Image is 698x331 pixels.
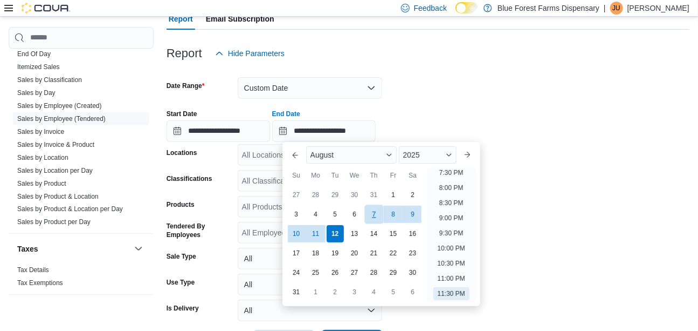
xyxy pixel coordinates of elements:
div: day-19 [327,245,344,262]
div: Button. Open the year selector. 2025 is currently selected. [399,146,457,164]
span: Sales by Invoice & Product [17,140,94,149]
div: day-31 [288,283,305,301]
div: day-11 [307,225,324,242]
div: day-12 [327,225,344,242]
span: Sales by Day [17,89,56,97]
li: 7:30 PM [435,166,468,179]
a: Sales by Day [17,89,56,97]
input: Dark Mode [455,2,478,13]
div: Su [288,167,305,184]
div: Sa [404,167,421,184]
label: Is Delivery [167,304,199,313]
button: All [238,274,382,295]
label: Tendered By Employees [167,222,233,239]
li: 10:30 PM [433,257,469,270]
div: day-7 [364,205,383,224]
span: August [310,151,334,159]
button: Previous Month [287,146,304,164]
div: day-15 [385,225,402,242]
a: Sales by Invoice [17,128,64,136]
button: Hide Parameters [211,43,289,64]
li: 8:00 PM [435,181,468,194]
a: Sales by Classification [17,76,82,84]
a: End Of Day [17,50,51,58]
li: 11:00 PM [433,272,469,285]
a: Sales by Product & Location [17,193,99,200]
div: We [346,167,363,184]
div: day-1 [307,283,324,301]
a: Sales by Product [17,180,66,187]
div: day-2 [404,186,421,204]
div: day-10 [288,225,305,242]
span: Report [169,8,193,30]
div: day-3 [346,283,363,301]
div: day-5 [385,283,402,301]
div: day-21 [365,245,383,262]
div: day-16 [404,225,421,242]
div: day-29 [385,264,402,281]
label: Sale Type [167,252,196,261]
span: Sales by Product & Location per Day [17,205,123,214]
li: 10:00 PM [433,242,469,255]
div: day-9 [404,206,421,223]
div: day-24 [288,264,305,281]
a: Sales by Location [17,154,68,161]
h3: Report [167,47,202,60]
div: day-14 [365,225,383,242]
div: day-22 [385,245,402,262]
div: day-6 [404,283,421,301]
div: Fr [385,167,402,184]
div: Th [365,167,383,184]
div: day-20 [346,245,363,262]
label: Products [167,200,195,209]
button: All [238,300,382,321]
div: day-30 [346,186,363,204]
label: Date Range [167,82,205,90]
label: Use Type [167,278,195,287]
label: Locations [167,148,197,157]
div: day-29 [327,186,344,204]
label: Start Date [167,110,197,118]
span: Sales by Invoice [17,127,64,136]
a: Sales by Employee (Tendered) [17,115,106,123]
div: day-25 [307,264,324,281]
a: Itemized Sales [17,63,60,71]
div: day-13 [346,225,363,242]
li: 11:30 PM [433,287,469,300]
a: Sales by Product per Day [17,219,91,226]
div: day-2 [327,283,344,301]
li: 8:30 PM [435,197,468,210]
div: Tu [327,167,344,184]
div: day-27 [288,186,305,204]
div: day-1 [385,186,402,204]
span: 2025 [403,151,420,159]
span: Sales by Location [17,153,68,162]
div: day-6 [346,206,363,223]
div: day-27 [346,264,363,281]
a: Tax Details [17,267,49,274]
div: Button. Open the month selector. August is currently selected. [306,146,397,164]
span: Tax Exemptions [17,279,63,288]
div: day-17 [288,245,305,262]
span: Hide Parameters [228,48,285,59]
ul: Time [427,168,476,302]
button: Next month [459,146,476,164]
a: Sales by Invoice & Product [17,141,94,148]
span: Email Subscription [206,8,274,30]
div: day-5 [327,206,344,223]
h3: Taxes [17,244,38,254]
div: August, 2025 [287,185,423,302]
span: Sales by Location per Day [17,166,93,175]
div: day-23 [404,245,421,262]
label: End Date [272,110,300,118]
li: 9:30 PM [435,227,468,240]
div: Taxes [9,264,154,294]
input: Press the down key to enter a popover containing a calendar. Press the escape key to close the po... [272,120,376,142]
img: Cova [22,3,70,13]
a: Sales by Product & Location per Day [17,206,123,213]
